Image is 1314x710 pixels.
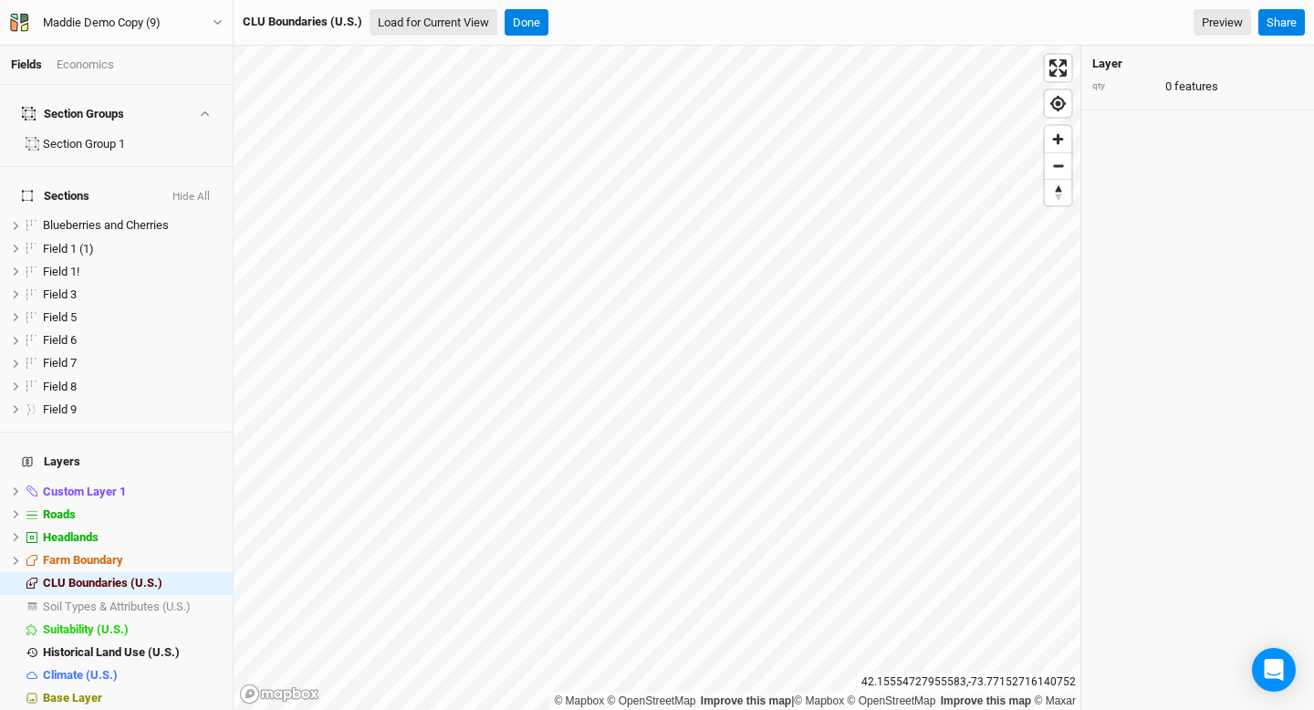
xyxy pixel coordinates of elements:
span: Field 6 [43,333,77,347]
span: Base Layer [43,691,102,705]
div: Field 1 (1) [43,242,222,256]
div: Field 5 [43,310,222,325]
span: Soil Types & Attributes (U.S.) [43,600,191,613]
a: Mapbox logo [239,684,319,705]
div: Blueberries and Cherries [43,218,222,233]
div: Headlands [43,530,222,545]
span: Field 3 [43,287,77,301]
button: Find my location [1045,90,1071,117]
button: Done [505,9,548,37]
div: Soil Types & Attributes (U.S.) [43,600,222,614]
div: Field 6 [43,333,222,348]
h4: Layers [11,444,222,480]
span: Field 5 [43,310,77,324]
div: Field 9 [43,402,222,417]
a: Maxar [1034,694,1076,707]
div: Economics [57,57,114,73]
div: 0 [1092,78,1303,95]
button: Zoom in [1045,126,1071,152]
a: Fields [11,57,42,71]
div: Field 8 [43,380,222,394]
span: Field 1 (1) [43,242,94,256]
div: | [554,692,1076,710]
div: 42.15554727955583 , -73.77152716140752 [857,673,1080,692]
a: Mapbox [554,694,604,707]
span: Blueberries and Cherries [43,218,169,232]
span: Suitability (U.S.) [43,622,129,636]
span: Climate (U.S.) [43,668,118,682]
div: qty [1092,79,1156,93]
span: Historical Land Use (U.S.) [43,645,180,659]
h4: Layer [1092,57,1303,71]
span: Headlands [43,530,99,544]
div: Base Layer [43,691,222,705]
span: Roads [43,507,76,521]
span: features [1174,78,1218,95]
span: Field 1! [43,265,79,278]
button: Maddie Demo Copy (9) [9,13,224,33]
button: Reset bearing to north [1045,179,1071,205]
div: Custom Layer 1 [43,485,222,499]
a: Mapbox [794,694,844,707]
div: Field 7 [43,356,222,371]
div: Suitability (U.S.) [43,622,222,637]
canvas: Map [234,46,1080,710]
span: Field 7 [43,356,77,370]
button: Enter fullscreen [1045,55,1071,81]
span: Field 8 [43,380,77,393]
button: Hide All [172,191,211,204]
span: Reset bearing to north [1045,180,1071,205]
button: Load for Current View [370,9,497,37]
div: Field 1! [43,265,222,279]
a: OpenStreetMap [608,694,696,707]
div: Climate (U.S.) [43,668,222,683]
span: Zoom out [1045,153,1071,179]
span: Field 9 [43,402,77,416]
div: Field 3 [43,287,222,302]
div: Open Intercom Messenger [1252,648,1296,692]
div: Section Group 1 [43,137,222,151]
a: Improve this map [701,694,791,707]
div: Maddie Demo Copy (9) [43,14,161,32]
div: Historical Land Use (U.S.) [43,645,222,660]
div: Roads [43,507,222,522]
span: Sections [22,189,89,204]
div: Farm Boundary [43,553,222,568]
a: OpenStreetMap [848,694,936,707]
div: CLU Boundaries (U.S.) [243,14,362,30]
button: Show section groups [196,108,212,120]
button: Share [1258,9,1305,37]
span: Custom Layer 1 [43,485,126,498]
span: Farm Boundary [43,553,123,567]
a: Preview [1194,9,1251,37]
button: Zoom out [1045,152,1071,179]
div: CLU Boundaries (U.S.) [43,576,222,590]
a: Improve this map [941,694,1031,707]
div: Section Groups [22,107,124,121]
span: CLU Boundaries (U.S.) [43,576,162,590]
